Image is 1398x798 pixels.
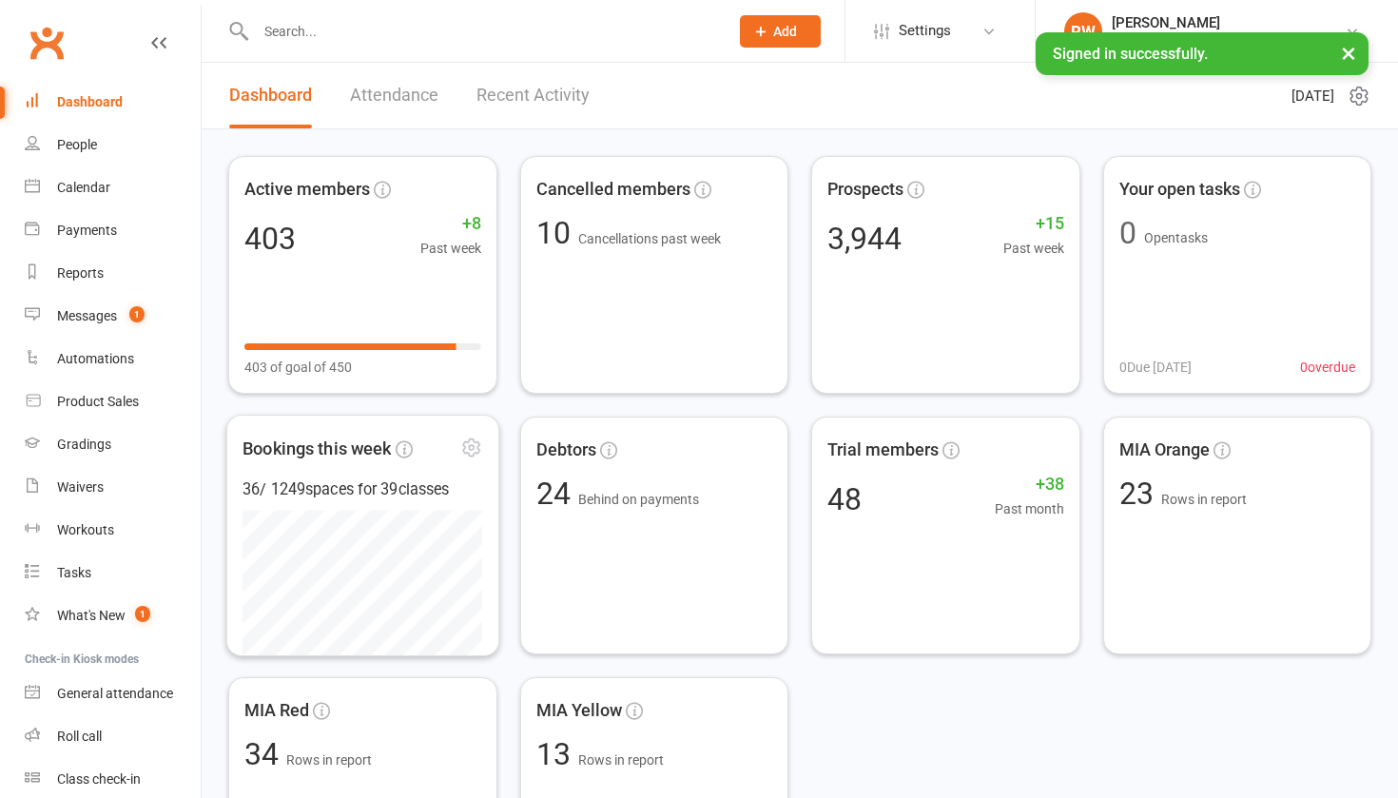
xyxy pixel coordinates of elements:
[536,697,622,725] span: MIA Yellow
[1300,357,1355,378] span: 0 overdue
[740,15,821,48] button: Add
[1291,85,1334,107] span: [DATE]
[57,522,114,537] div: Workouts
[135,606,150,622] span: 1
[25,295,201,338] a: Messages 1
[536,437,596,464] span: Debtors
[476,63,590,128] a: Recent Activity
[578,231,721,246] span: Cancellations past week
[244,736,286,772] span: 34
[578,492,699,507] span: Behind on payments
[57,308,117,323] div: Messages
[57,137,97,152] div: People
[25,252,201,295] a: Reports
[1112,31,1345,49] div: Urban Muaythai - [GEOGRAPHIC_DATA]
[250,18,715,45] input: Search...
[773,24,797,39] span: Add
[827,437,939,464] span: Trial members
[578,752,664,768] span: Rows in report
[57,394,139,409] div: Product Sales
[827,484,862,515] div: 48
[244,176,370,204] span: Active members
[25,466,201,509] a: Waivers
[827,224,902,254] div: 3,944
[1161,492,1247,507] span: Rows in report
[995,471,1064,498] span: +38
[420,238,481,259] span: Past week
[420,210,481,238] span: +8
[1119,357,1192,378] span: 0 Due [DATE]
[1064,12,1102,50] div: RW
[243,477,482,502] div: 36 / 1249 spaces for 39 classes
[129,306,145,322] span: 1
[536,736,578,772] span: 13
[25,509,201,552] a: Workouts
[57,771,141,787] div: Class check-in
[57,180,110,195] div: Calendar
[25,594,201,637] a: What's New1
[25,81,201,124] a: Dashboard
[57,94,123,109] div: Dashboard
[1053,45,1208,63] span: Signed in successfully.
[1144,230,1208,245] span: Open tasks
[57,265,104,281] div: Reports
[244,697,309,725] span: MIA Red
[57,223,117,238] div: Payments
[57,608,126,623] div: What's New
[899,10,951,52] span: Settings
[244,224,296,254] div: 403
[1003,238,1064,259] span: Past week
[1331,32,1366,73] button: ×
[243,435,391,462] span: Bookings this week
[57,686,173,701] div: General attendance
[57,479,104,495] div: Waivers
[1119,218,1136,248] div: 0
[25,338,201,380] a: Automations
[536,176,690,204] span: Cancelled members
[536,476,578,512] span: 24
[25,166,201,209] a: Calendar
[25,209,201,252] a: Payments
[229,63,312,128] a: Dashboard
[827,176,903,204] span: Prospects
[57,729,102,744] div: Roll call
[25,715,201,758] a: Roll call
[1119,437,1210,464] span: MIA Orange
[25,380,201,423] a: Product Sales
[23,19,70,67] a: Clubworx
[25,124,201,166] a: People
[286,752,372,768] span: Rows in report
[57,351,134,366] div: Automations
[57,565,91,580] div: Tasks
[25,423,201,466] a: Gradings
[25,552,201,594] a: Tasks
[244,357,352,378] span: 403 of goal of 450
[350,63,438,128] a: Attendance
[1112,14,1345,31] div: [PERSON_NAME]
[995,498,1064,519] span: Past month
[25,672,201,715] a: General attendance kiosk mode
[1003,210,1064,238] span: +15
[1119,476,1161,512] span: 23
[1119,176,1240,204] span: Your open tasks
[57,437,111,452] div: Gradings
[536,215,578,251] span: 10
